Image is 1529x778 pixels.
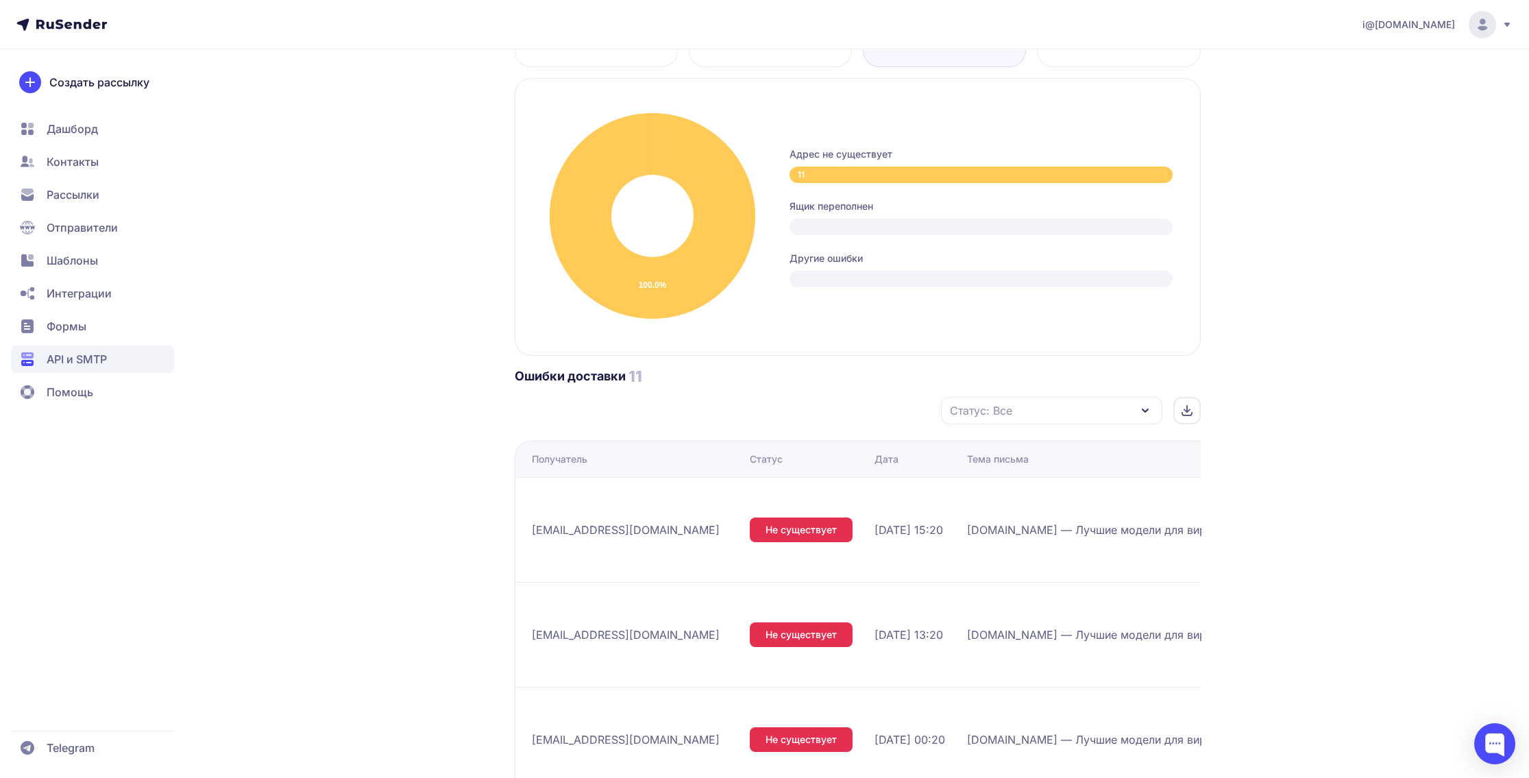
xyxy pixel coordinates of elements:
[532,731,720,748] span: [EMAIL_ADDRESS][DOMAIN_NAME]
[874,731,945,748] span: [DATE] 00:20
[532,627,720,643] span: [EMAIL_ADDRESS][DOMAIN_NAME]
[49,74,149,90] span: Создать рассылку
[874,522,943,538] span: [DATE] 15:20
[47,219,118,236] span: Отправители
[628,367,642,386] h3: 11
[47,154,99,170] span: Контакты
[766,523,837,537] span: Не существует
[47,318,86,335] span: Формы
[532,452,587,466] div: Получатель
[790,199,1173,213] div: Ящик переполнен
[950,402,1012,419] span: Статус: Все
[47,121,98,137] span: Дашборд
[874,452,898,466] div: Дата
[1362,18,1455,32] span: i@[DOMAIN_NAME]
[47,285,112,302] span: Интеграции
[766,733,837,746] span: Не существует
[47,740,95,756] span: Telegram
[11,734,174,762] a: Telegram
[766,628,837,642] span: Не существует
[967,731,1310,748] span: [DOMAIN_NAME] — Лучшие модели для виртуального секса по скайпу, телефону, WhatsApp и Telegram / И...
[790,147,1173,161] div: Адрес не существует
[47,186,99,203] span: Рассылки
[967,522,1310,538] span: [DOMAIN_NAME] — Лучшие модели для виртуального секса по скайпу, телефону, WhatsApp и Telegram / И...
[47,252,98,269] span: Шаблоны
[750,452,783,466] div: Статус
[967,452,1029,466] div: Тема письма
[532,522,720,538] span: [EMAIL_ADDRESS][DOMAIN_NAME]
[515,368,626,385] h2: Ошибки доставки
[47,351,107,367] span: API и SMTP
[874,627,943,643] span: [DATE] 13:20
[790,167,1173,183] div: 11
[47,384,93,400] span: Помощь
[790,252,1173,265] div: Другие ошибки
[967,627,1310,643] span: [DOMAIN_NAME] — Лучшие модели для виртуального секса по скайпу, телефону, WhatsApp и Telegram / И...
